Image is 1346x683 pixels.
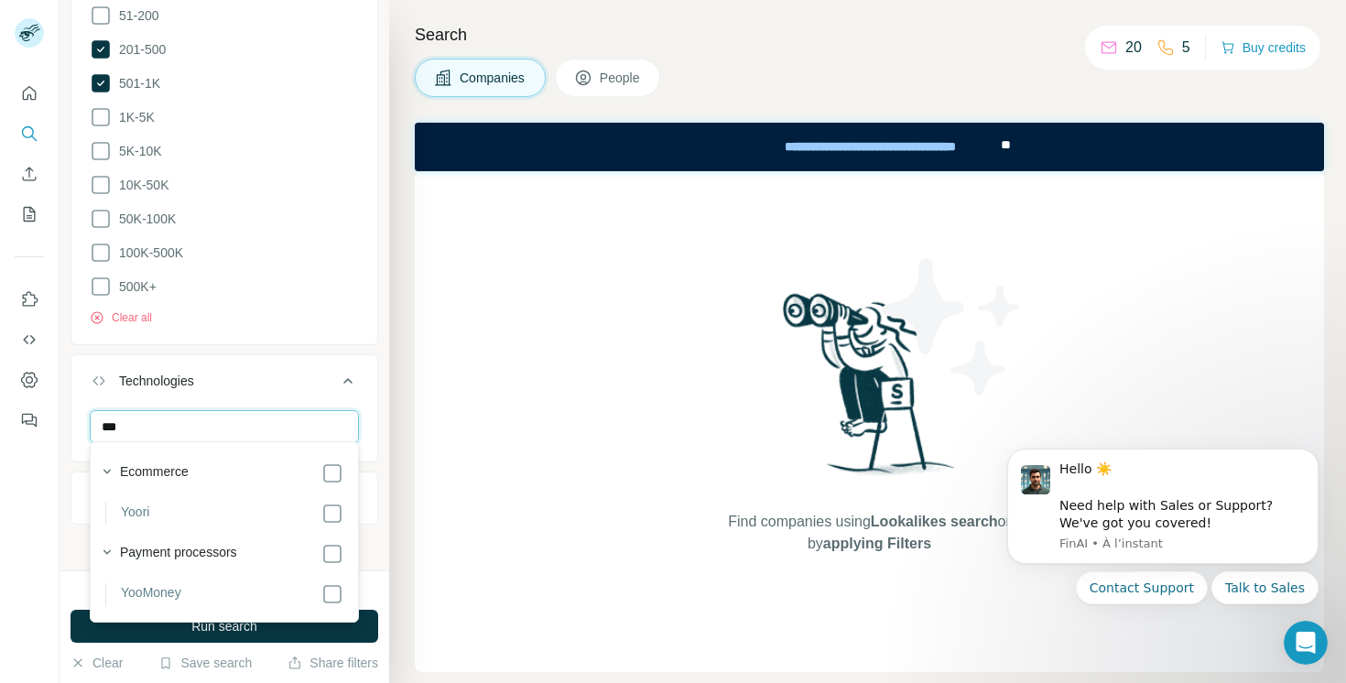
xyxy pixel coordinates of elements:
[600,69,642,87] span: People
[15,198,44,231] button: My lists
[415,123,1324,171] iframe: Banner
[15,323,44,356] button: Use Surfe API
[288,654,378,672] button: Share filters
[121,583,181,605] label: YooMoney
[71,476,377,520] button: Keywords
[71,654,123,672] button: Clear
[823,536,931,551] span: applying Filters
[870,244,1035,409] img: Surfe Illustration - Stars
[15,117,44,150] button: Search
[722,511,1015,555] span: Find companies using or by
[158,654,252,672] button: Save search
[112,277,157,296] span: 500K+
[871,514,998,529] span: Lookalikes search
[71,610,378,643] button: Run search
[112,40,166,59] span: 201-500
[15,157,44,190] button: Enrich CSV
[191,617,257,635] span: Run search
[415,22,1324,48] h4: Search
[120,462,189,484] label: Ecommerce
[1182,37,1190,59] p: 5
[15,404,44,437] button: Feedback
[980,426,1346,674] iframe: Intercom notifications message
[112,142,162,160] span: 5K-10K
[112,74,160,92] span: 501-1K
[71,359,377,410] button: Technologies
[15,77,44,110] button: Quick start
[119,372,194,390] div: Technologies
[112,108,155,126] span: 1K-5K
[112,6,159,25] span: 51-200
[15,283,44,316] button: Use Surfe on LinkedIn
[112,210,176,228] span: 50K-100K
[15,363,44,396] button: Dashboard
[1284,621,1328,665] iframe: Intercom live chat
[121,503,149,525] label: Yoori
[775,288,965,493] img: Surfe Illustration - Woman searching with binoculars
[112,244,183,262] span: 100K-500K
[120,543,237,565] label: Payment processors
[1221,35,1306,60] button: Buy credits
[1125,37,1142,59] p: 20
[90,309,152,326] button: Clear all
[112,176,168,194] span: 10K-50K
[460,69,526,87] span: Companies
